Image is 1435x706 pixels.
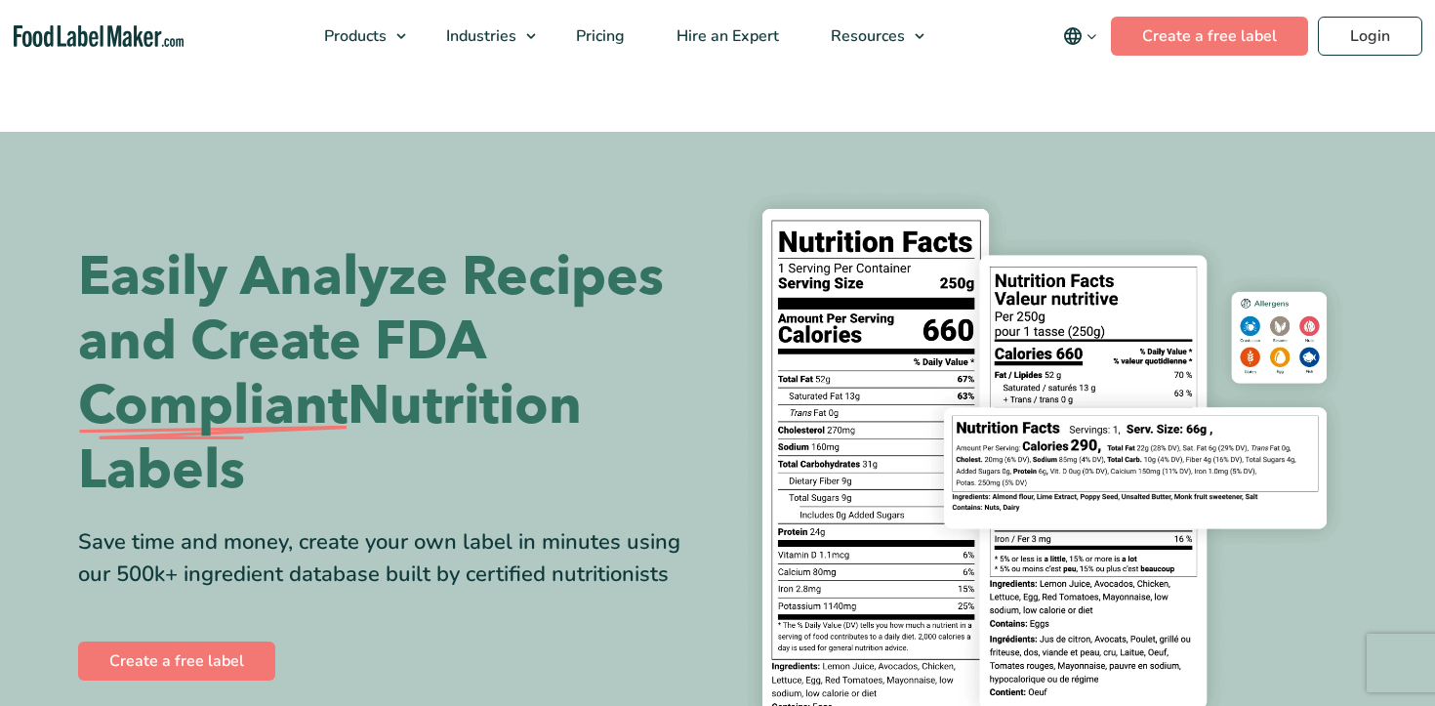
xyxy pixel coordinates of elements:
[671,25,781,47] span: Hire an Expert
[1318,17,1422,56] a: Login
[825,25,907,47] span: Resources
[570,25,627,47] span: Pricing
[78,374,348,438] span: Compliant
[318,25,389,47] span: Products
[1111,17,1308,56] a: Create a free label
[78,642,275,681] a: Create a free label
[440,25,518,47] span: Industries
[78,245,703,503] h1: Easily Analyze Recipes and Create FDA Nutrition Labels
[78,526,703,591] div: Save time and money, create your own label in minutes using our 500k+ ingredient database built b...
